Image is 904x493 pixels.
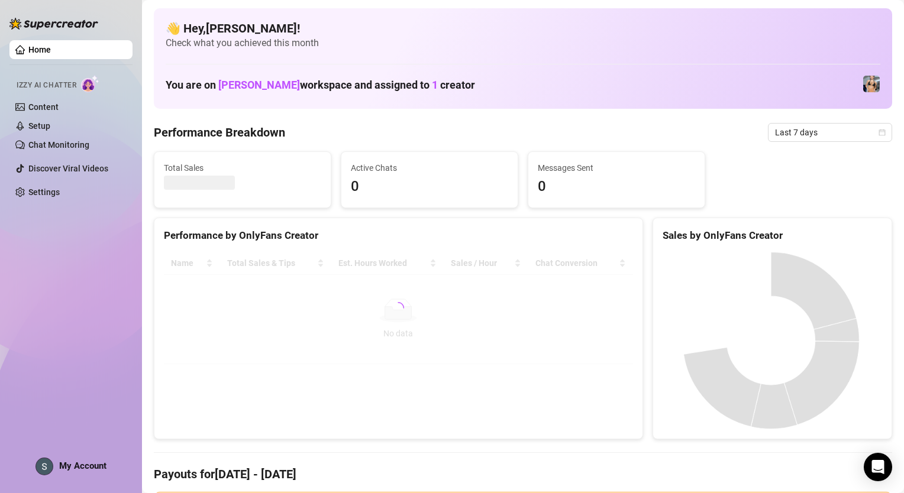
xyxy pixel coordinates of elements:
div: Sales by OnlyFans Creator [663,228,882,244]
a: Home [28,45,51,54]
span: 1 [432,79,438,91]
img: Veronica [863,76,880,92]
span: Total Sales [164,161,321,174]
span: Messages Sent [538,161,695,174]
a: Settings [28,187,60,197]
a: Setup [28,121,50,131]
span: My Account [59,460,106,471]
h4: Performance Breakdown [154,124,285,141]
h1: You are on workspace and assigned to creator [166,79,475,92]
img: AI Chatter [81,75,99,92]
img: ACg8ocI54vOEVp85EbfA3oqEjvcCmrdOcQROE-87nVpSsnHu2GZ2Lg=s96-c [36,458,53,475]
span: calendar [879,129,886,136]
div: Open Intercom Messenger [864,453,892,481]
span: Izzy AI Chatter [17,80,76,91]
span: Check what you achieved this month [166,37,880,50]
img: logo-BBDzfeDw.svg [9,18,98,30]
span: Active Chats [351,161,508,174]
span: 0 [351,176,508,198]
a: Discover Viral Videos [28,164,108,173]
h4: 👋 Hey, [PERSON_NAME] ! [166,20,880,37]
span: [PERSON_NAME] [218,79,300,91]
h4: Payouts for [DATE] - [DATE] [154,466,892,482]
span: Last 7 days [775,124,885,141]
a: Chat Monitoring [28,140,89,150]
span: loading [392,302,404,314]
a: Content [28,102,59,112]
div: Performance by OnlyFans Creator [164,228,633,244]
span: 0 [538,176,695,198]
